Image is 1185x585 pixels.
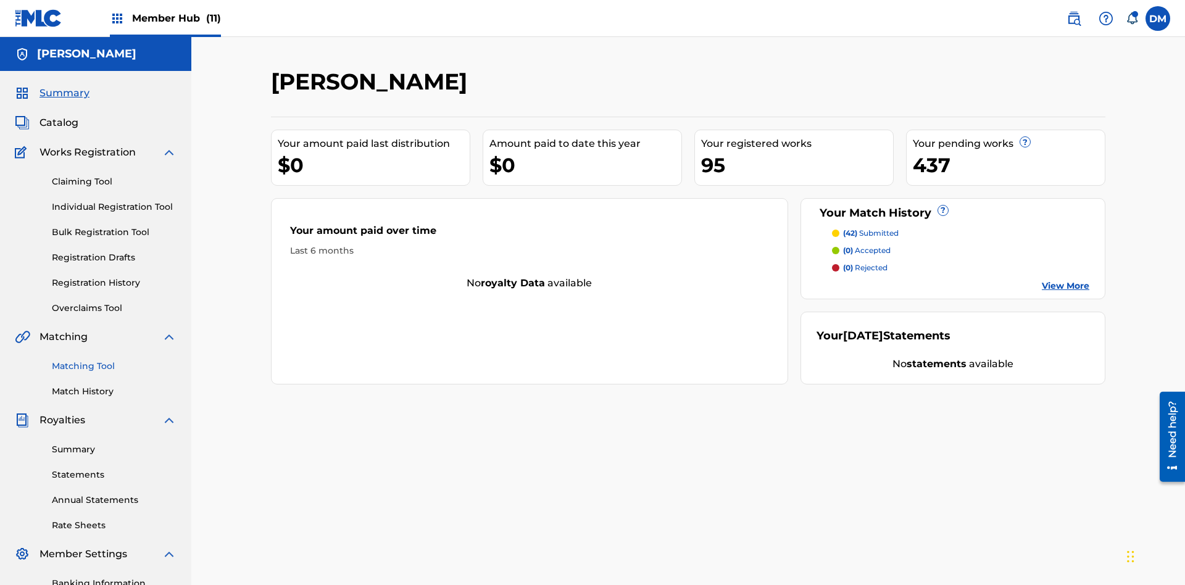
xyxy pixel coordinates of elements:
[489,151,681,179] div: $0
[1042,280,1089,292] a: View More
[278,151,470,179] div: $0
[39,115,78,130] span: Catalog
[481,277,545,289] strong: royalty data
[162,330,177,344] img: expand
[52,385,177,398] a: Match History
[162,413,177,428] img: expand
[52,360,177,373] a: Matching Tool
[39,330,88,344] span: Matching
[52,443,177,456] a: Summary
[162,145,177,160] img: expand
[15,86,30,101] img: Summary
[938,205,948,215] span: ?
[162,547,177,562] img: expand
[843,263,853,272] span: (0)
[832,245,1090,256] a: (0) accepted
[52,519,177,532] a: Rate Sheets
[843,228,857,238] span: (42)
[1062,6,1086,31] a: Public Search
[15,47,30,62] img: Accounts
[817,205,1090,222] div: Your Match History
[843,262,888,273] p: rejected
[37,47,136,61] h5: RONALD MCTESTERSON
[832,228,1090,239] a: (42) submitted
[132,11,221,25] span: Member Hub
[489,136,681,151] div: Amount paid to date this year
[701,151,893,179] div: 95
[1020,137,1030,147] span: ?
[701,136,893,151] div: Your registered works
[39,547,127,562] span: Member Settings
[52,302,177,315] a: Overclaims Tool
[15,330,30,344] img: Matching
[39,145,136,160] span: Works Registration
[832,262,1090,273] a: (0) rejected
[15,145,31,160] img: Works Registration
[1099,11,1113,26] img: help
[39,413,85,428] span: Royalties
[15,115,78,130] a: CatalogCatalog
[817,357,1090,371] div: No available
[817,328,950,344] div: Your Statements
[1126,12,1138,25] div: Notifications
[52,251,177,264] a: Registration Drafts
[52,175,177,188] a: Claiming Tool
[52,201,177,214] a: Individual Registration Tool
[913,136,1105,151] div: Your pending works
[843,228,899,239] p: submitted
[15,547,30,562] img: Member Settings
[52,468,177,481] a: Statements
[1127,538,1134,575] div: Drag
[110,11,125,26] img: Top Rightsholders
[15,115,30,130] img: Catalog
[278,136,470,151] div: Your amount paid last distribution
[39,86,89,101] span: Summary
[907,358,967,370] strong: statements
[15,9,62,27] img: MLC Logo
[15,413,30,428] img: Royalties
[290,244,769,257] div: Last 6 months
[52,494,177,507] a: Annual Statements
[52,276,177,289] a: Registration History
[1145,6,1170,31] div: User Menu
[843,246,853,255] span: (0)
[843,245,891,256] p: accepted
[52,226,177,239] a: Bulk Registration Tool
[272,276,788,291] div: No available
[1094,6,1118,31] div: Help
[1150,387,1185,488] iframe: Resource Center
[1066,11,1081,26] img: search
[913,151,1105,179] div: 437
[15,86,89,101] a: SummarySummary
[843,329,883,342] span: [DATE]
[290,223,769,244] div: Your amount paid over time
[1123,526,1185,585] iframe: Chat Widget
[206,12,221,24] span: (11)
[271,68,473,96] h2: [PERSON_NAME]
